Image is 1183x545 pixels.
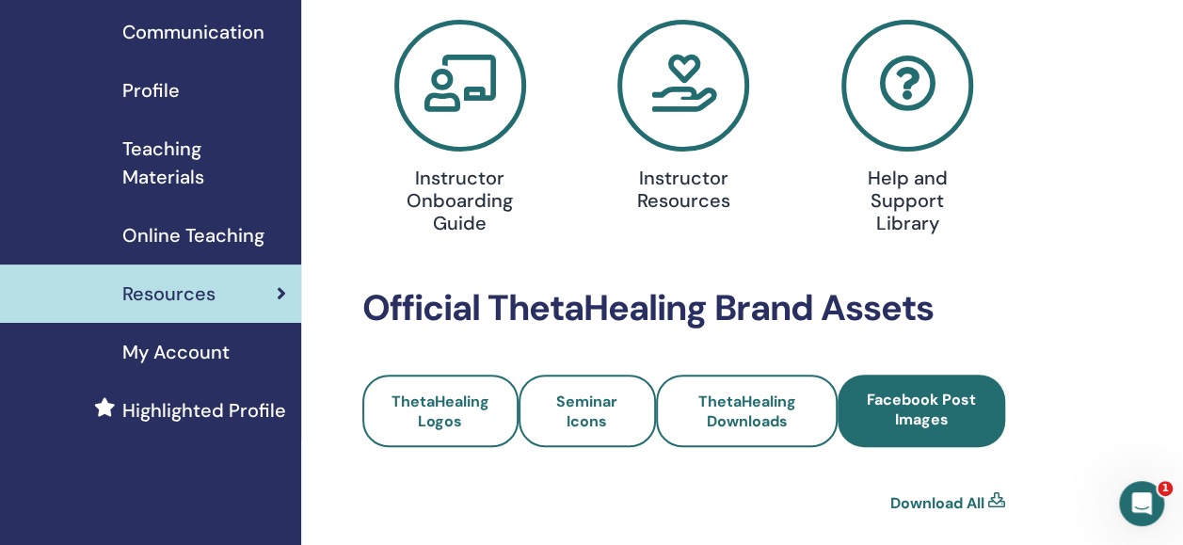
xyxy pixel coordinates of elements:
a: Instructor Onboarding Guide [360,20,561,242]
h4: Help and Support Library [837,167,978,234]
a: Seminar Icons [519,375,656,447]
span: Online Teaching [122,221,264,249]
span: Facebook Post Images [867,390,976,429]
span: Communication [122,18,264,46]
span: Highlighted Profile [122,396,286,425]
a: Instructor Resources [584,20,785,219]
span: Resources [122,280,216,308]
iframe: Intercom live chat [1119,481,1164,526]
span: 1 [1158,481,1173,496]
a: Facebook Post Images [838,375,1004,447]
span: Teaching Materials [122,135,286,191]
span: ThetaHealing Downloads [697,392,795,431]
h2: Official ThetaHealing Brand Assets [362,287,1005,330]
a: Help and Support Library [807,20,1008,242]
h4: Instructor Resources [614,167,755,212]
h4: Instructor Onboarding Guide [390,167,531,234]
span: My Account [122,338,230,366]
a: ThetaHealing Logos [362,375,519,447]
a: Download All [890,492,984,515]
a: ThetaHealing Downloads [656,375,839,447]
span: Seminar Icons [556,392,617,431]
span: ThetaHealing Logos [392,392,489,431]
span: Profile [122,76,180,104]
